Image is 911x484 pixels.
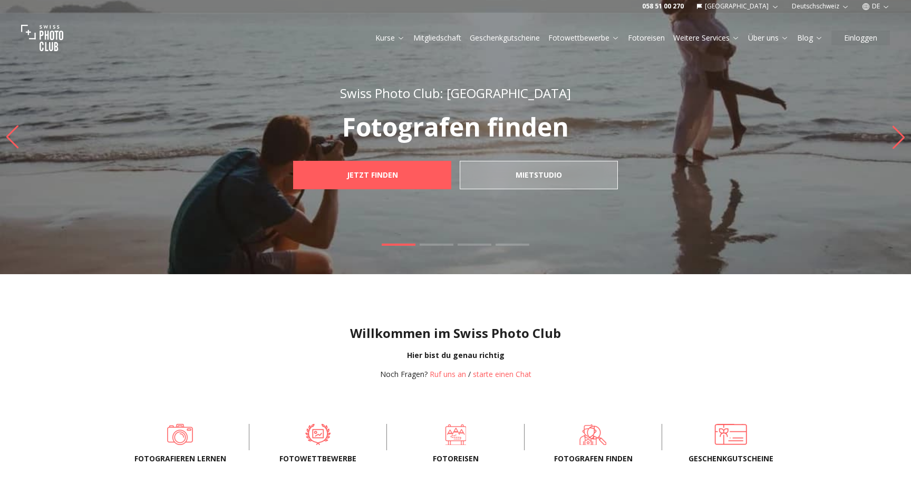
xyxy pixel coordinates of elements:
[544,31,624,45] button: Fotowettbewerbe
[679,424,782,445] a: Geschenkgutscheine
[371,31,409,45] button: Kurse
[473,369,531,380] button: starte einen Chat
[628,33,665,43] a: Fotoreisen
[548,33,619,43] a: Fotowettbewerbe
[642,2,684,11] a: 058 51 00 270
[673,33,740,43] a: Weitere Services
[679,453,782,464] span: Geschenkgutscheine
[404,424,507,445] a: Fotoreisen
[516,170,562,180] b: mietstudio
[380,369,531,380] div: /
[129,453,232,464] span: Fotografieren lernen
[347,170,398,180] b: JETZT FINDEN
[541,453,645,464] span: Fotografen finden
[744,31,793,45] button: Über uns
[430,369,466,379] a: Ruf uns an
[404,453,507,464] span: Fotoreisen
[793,31,827,45] button: Blog
[624,31,669,45] button: Fotoreisen
[293,161,451,189] a: JETZT FINDEN
[831,31,890,45] button: Einloggen
[460,161,618,189] a: mietstudio
[375,33,405,43] a: Kurse
[8,350,903,361] div: Hier bist du genau richtig
[797,33,823,43] a: Blog
[8,325,903,342] h1: Willkommen im Swiss Photo Club
[340,84,571,102] span: Swiss Photo Club: [GEOGRAPHIC_DATA]
[748,33,789,43] a: Über uns
[466,31,544,45] button: Geschenkgutscheine
[541,424,645,445] a: Fotografen finden
[409,31,466,45] button: Mitgliedschaft
[470,33,540,43] a: Geschenkgutscheine
[270,114,641,140] p: Fotografen finden
[266,424,370,445] a: Fotowettbewerbe
[129,424,232,445] a: Fotografieren lernen
[21,17,63,59] img: Swiss photo club
[380,369,428,379] span: Noch Fragen?
[266,453,370,464] span: Fotowettbewerbe
[669,31,744,45] button: Weitere Services
[413,33,461,43] a: Mitgliedschaft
